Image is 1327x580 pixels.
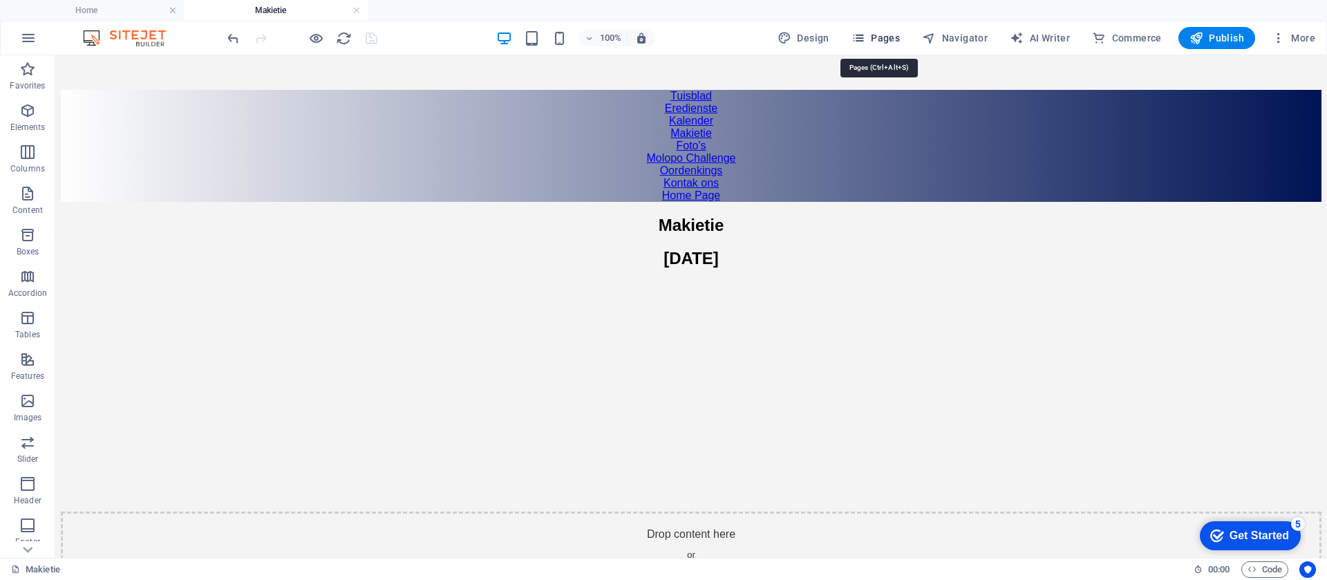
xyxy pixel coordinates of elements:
p: Boxes [17,246,39,257]
i: Reload page [336,30,352,46]
div: Design (Ctrl+Alt+Y) [772,27,835,49]
p: Images [14,412,42,423]
p: Elements [10,122,46,133]
span: Commerce [1092,31,1162,45]
div: 5 [99,3,113,17]
button: reload [335,30,352,46]
button: Commerce [1086,27,1167,49]
span: More [1272,31,1315,45]
p: Slider [17,453,39,465]
p: Content [12,205,43,216]
button: Pages [846,27,905,49]
span: 00 00 [1208,561,1230,578]
a: Click to cancel selection. Double-click to open Pages [11,561,60,578]
span: : [1218,564,1220,574]
p: Favorites [10,80,45,91]
p: Features [11,371,44,382]
h6: 100% [599,30,621,46]
button: Usercentrics [1299,561,1316,578]
p: Tables [15,329,40,340]
div: Drop content here [6,456,1266,554]
button: 100% [578,30,628,46]
span: Design [778,31,829,45]
img: Editor Logo [79,30,183,46]
button: Code [1241,561,1288,578]
span: Publish [1189,31,1244,45]
button: Design [772,27,835,49]
p: Columns [10,163,45,174]
div: Get Started [37,15,97,28]
i: On resize automatically adjust zoom level to fit chosen device. [635,32,648,44]
button: AI Writer [1004,27,1075,49]
span: Pages [851,31,900,45]
button: Publish [1178,27,1255,49]
p: Header [14,495,41,506]
button: undo [225,30,241,46]
p: Footer [15,536,40,548]
button: More [1266,27,1321,49]
h4: Makietie [184,3,368,18]
span: Code [1248,561,1282,578]
p: Accordion [8,288,47,299]
span: Navigator [922,31,988,45]
h6: Session time [1194,561,1230,578]
span: AI Writer [1010,31,1070,45]
i: Undo: Change text (Ctrl+Z) [225,30,241,46]
button: Navigator [916,27,993,49]
div: Get Started 5 items remaining, 0% complete [8,7,109,36]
